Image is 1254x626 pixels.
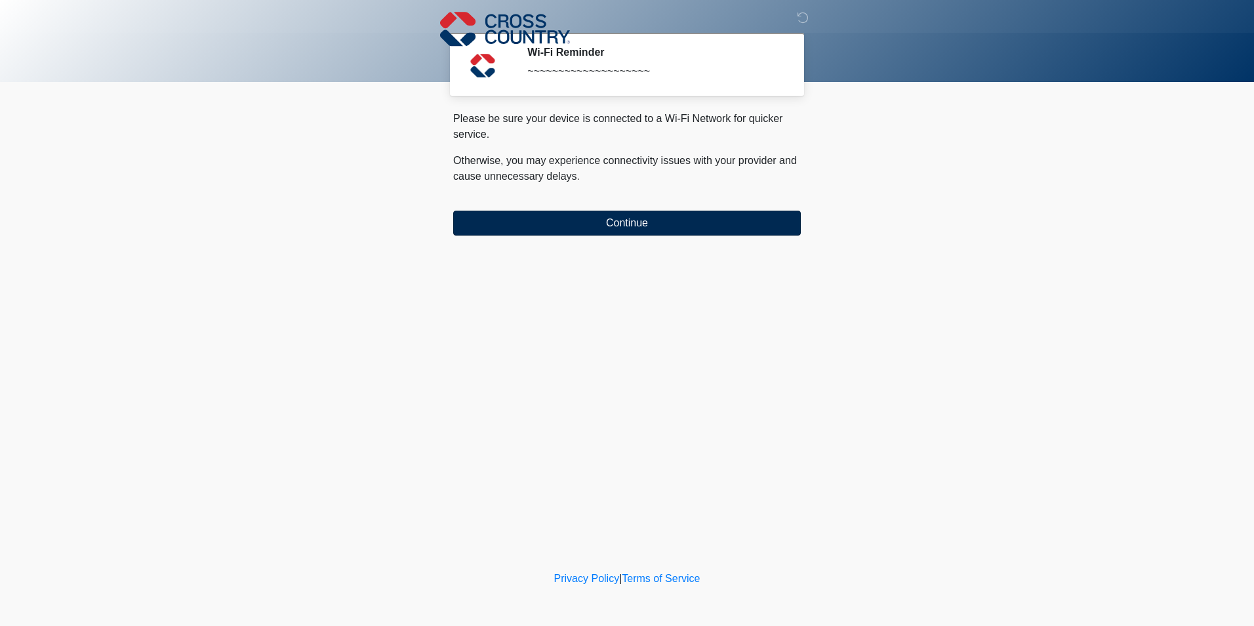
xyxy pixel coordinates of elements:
[577,171,580,182] span: .
[453,153,801,184] p: Otherwise, you may experience connectivity issues with your provider and cause unnecessary delays
[453,111,801,142] p: Please be sure your device is connected to a Wi-Fi Network for quicker service.
[622,573,700,584] a: Terms of Service
[527,64,781,79] div: ~~~~~~~~~~~~~~~~~~~~
[619,573,622,584] a: |
[453,211,801,236] button: Continue
[554,573,620,584] a: Privacy Policy
[440,10,570,48] img: Cross Country Logo
[463,46,502,85] img: Agent Avatar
